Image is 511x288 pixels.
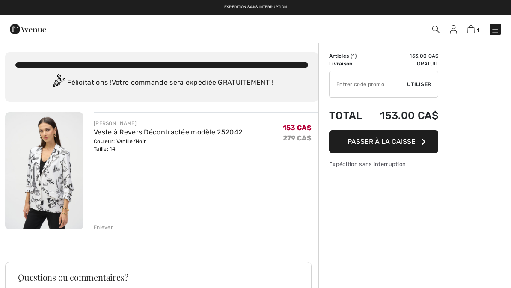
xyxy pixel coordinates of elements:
td: 153.00 CA$ [369,101,439,130]
img: Veste à Revers Décontractée modèle 252042 [5,112,83,229]
a: 1 [467,24,479,34]
span: 153 CA$ [283,124,312,132]
td: Gratuit [369,60,439,68]
td: Total [329,101,369,130]
input: Code promo [330,71,407,97]
img: Congratulation2.svg [50,74,67,92]
img: Recherche [432,26,440,33]
span: 1 [477,27,479,33]
div: Couleur: Vanille/Noir Taille: 14 [94,137,242,153]
img: Panier d'achat [467,25,475,33]
span: 1 [352,53,355,59]
img: Menu [491,25,499,34]
div: Félicitations ! Votre commande sera expédiée GRATUITEMENT ! [15,74,308,92]
span: Utiliser [407,80,431,88]
button: Passer à la caisse [329,130,438,153]
img: 1ère Avenue [10,21,46,38]
div: [PERSON_NAME] [94,119,242,127]
div: Enlever [94,223,113,231]
td: 153.00 CA$ [369,52,439,60]
td: Livraison [329,60,369,68]
a: Veste à Revers Décontractée modèle 252042 [94,128,242,136]
s: 279 CA$ [283,134,312,142]
img: Mes infos [450,25,457,34]
span: Passer à la caisse [348,137,416,145]
div: Expédition sans interruption [329,160,438,168]
h3: Questions ou commentaires? [18,273,299,282]
a: 1ère Avenue [10,24,46,33]
td: Articles ( ) [329,52,369,60]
